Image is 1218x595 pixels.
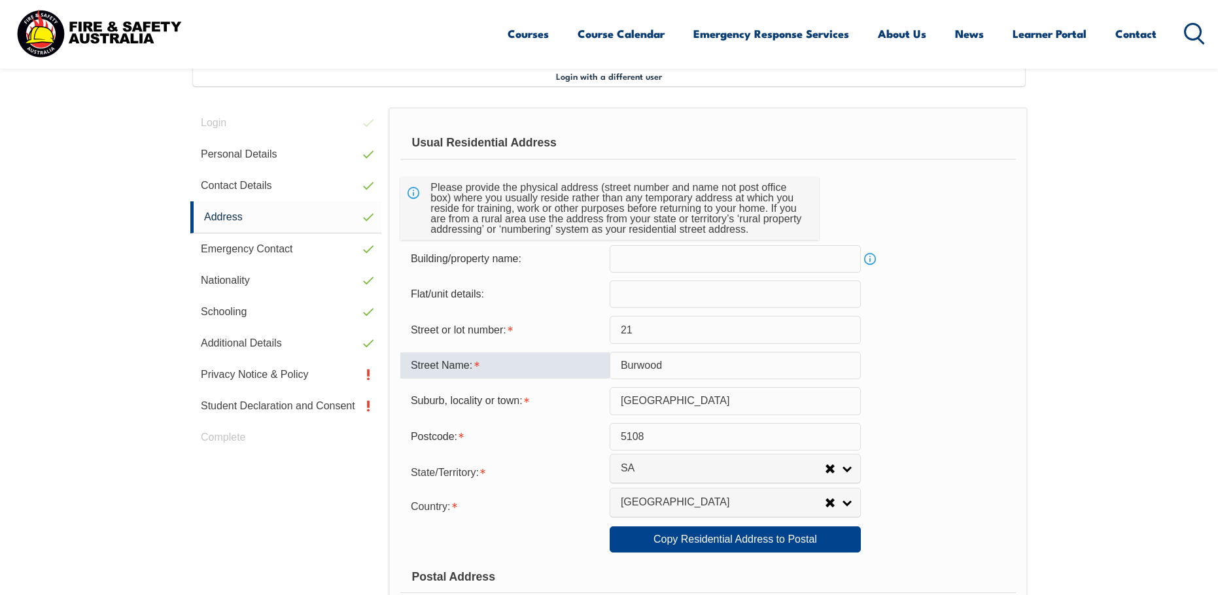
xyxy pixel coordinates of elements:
[190,390,381,422] a: Student Declaration and Consent
[190,296,381,328] a: Schooling
[621,462,825,475] span: SA
[425,177,809,240] div: Please provide the physical address (street number and name not post office box) where you usuall...
[861,250,879,268] a: Info
[400,424,610,449] div: Postcode is required.
[400,492,610,518] div: Country is required.
[621,496,825,509] span: [GEOGRAPHIC_DATA]
[400,388,610,413] div: Suburb, locality or town is required.
[411,501,450,512] span: Country:
[400,352,610,379] div: Street Name is required.
[400,560,1016,593] div: Postal Address
[878,16,926,51] a: About Us
[400,317,610,342] div: Street or lot number is required.
[400,246,610,271] div: Building/property name:
[610,526,861,552] a: Copy Residential Address to Postal
[400,282,610,307] div: Flat/unit details:
[578,16,665,51] a: Course Calendar
[693,16,849,51] a: Emergency Response Services
[556,71,662,81] span: Login with a different user
[1013,16,1087,51] a: Learner Portal
[400,127,1016,160] div: Usual Residential Address
[411,467,479,478] span: State/Territory:
[190,233,381,265] a: Emergency Contact
[1115,16,1157,51] a: Contact
[190,265,381,296] a: Nationality
[190,359,381,390] a: Privacy Notice & Policy
[190,328,381,359] a: Additional Details
[190,139,381,170] a: Personal Details
[190,170,381,201] a: Contact Details
[400,458,610,484] div: State/Territory is required.
[190,201,381,233] a: Address
[955,16,984,51] a: News
[508,16,549,51] a: Courses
